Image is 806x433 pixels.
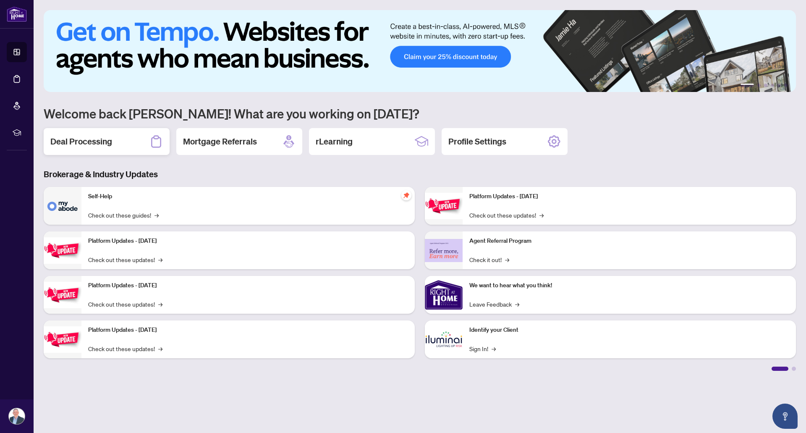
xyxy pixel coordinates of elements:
[425,239,463,262] img: Agent Referral Program
[88,192,408,201] p: Self-Help
[777,84,781,87] button: 5
[316,136,353,147] h2: rLearning
[539,210,544,220] span: →
[401,190,411,200] span: pushpin
[425,276,463,314] img: We want to hear what you think!
[9,408,25,424] img: Profile Icon
[88,210,159,220] a: Check out these guides!→
[515,299,519,309] span: →
[88,325,408,335] p: Platform Updates - [DATE]
[469,255,509,264] a: Check it out!→
[88,299,162,309] a: Check out these updates!→
[741,84,754,87] button: 1
[492,344,496,353] span: →
[44,187,81,225] img: Self-Help
[771,84,774,87] button: 4
[448,136,506,147] h2: Profile Settings
[183,136,257,147] h2: Mortgage Referrals
[425,320,463,358] img: Identify your Client
[44,237,81,264] img: Platform Updates - September 16, 2025
[764,84,767,87] button: 3
[784,84,788,87] button: 6
[505,255,509,264] span: →
[88,281,408,290] p: Platform Updates - [DATE]
[158,255,162,264] span: →
[469,325,789,335] p: Identify your Client
[44,282,81,308] img: Platform Updates - July 21, 2025
[44,326,81,353] img: Platform Updates - July 8, 2025
[88,344,162,353] a: Check out these updates!→
[425,193,463,219] img: Platform Updates - June 23, 2025
[469,299,519,309] a: Leave Feedback→
[88,255,162,264] a: Check out these updates!→
[7,6,27,22] img: logo
[88,236,408,246] p: Platform Updates - [DATE]
[469,236,789,246] p: Agent Referral Program
[469,210,544,220] a: Check out these updates!→
[50,136,112,147] h2: Deal Processing
[154,210,159,220] span: →
[158,299,162,309] span: →
[44,105,796,121] h1: Welcome back [PERSON_NAME]! What are you working on [DATE]?
[469,344,496,353] a: Sign In!→
[469,281,789,290] p: We want to hear what you think!
[757,84,761,87] button: 2
[44,168,796,180] h3: Brokerage & Industry Updates
[469,192,789,201] p: Platform Updates - [DATE]
[44,10,796,92] img: Slide 0
[158,344,162,353] span: →
[772,404,798,429] button: Open asap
